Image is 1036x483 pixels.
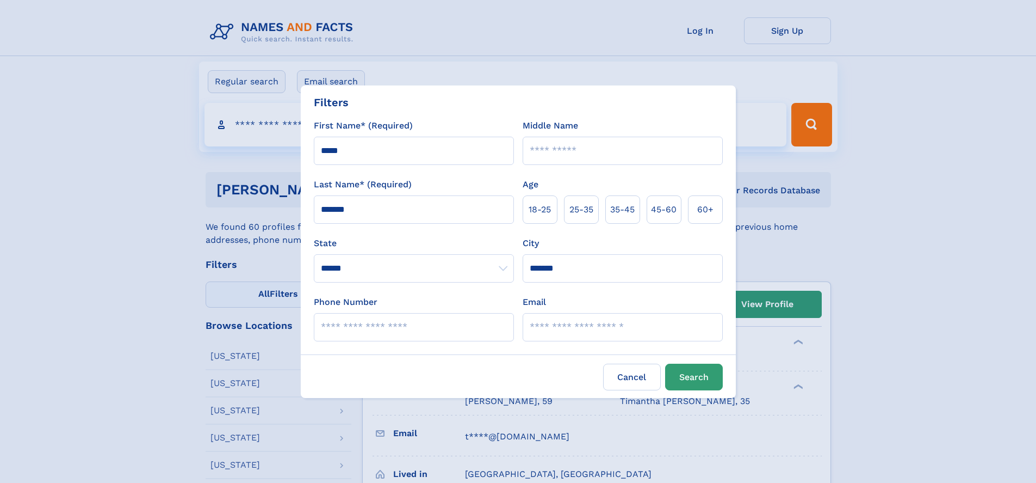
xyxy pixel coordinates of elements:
[314,237,514,250] label: State
[314,94,349,111] div: Filters
[603,364,661,390] label: Cancel
[314,296,377,309] label: Phone Number
[523,178,538,191] label: Age
[523,296,546,309] label: Email
[523,119,578,132] label: Middle Name
[569,203,593,216] span: 25‑35
[314,178,412,191] label: Last Name* (Required)
[610,203,635,216] span: 35‑45
[665,364,723,390] button: Search
[529,203,551,216] span: 18‑25
[651,203,677,216] span: 45‑60
[314,119,413,132] label: First Name* (Required)
[697,203,714,216] span: 60+
[523,237,539,250] label: City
